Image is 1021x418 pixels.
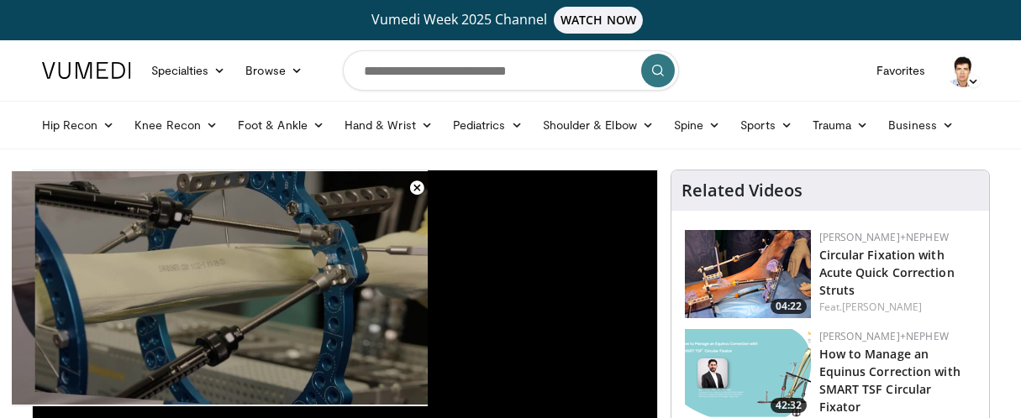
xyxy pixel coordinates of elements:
[866,54,936,87] a: Favorites
[819,346,960,415] a: How to Manage an Equinus Correction with SMART TSF Circular Fixator
[141,54,236,87] a: Specialties
[771,398,807,413] span: 42:32
[343,50,679,91] input: Search topics, interventions
[878,108,964,142] a: Business
[400,170,434,206] button: Close
[819,247,955,298] a: Circular Fixation with Acute Quick Correction Struts
[730,108,803,142] a: Sports
[554,7,643,34] span: WATCH NOW
[32,108,125,142] a: Hip Recon
[334,108,443,142] a: Hand & Wrist
[533,108,664,142] a: Shoulder & Elbow
[771,299,807,314] span: 04:22
[685,230,811,318] img: a7f5708d-8341-4284-949e-8ba7bbfa28e4.png.150x105_q85_crop-smart_upscale.png
[124,108,228,142] a: Knee Recon
[664,108,730,142] a: Spine
[443,108,533,142] a: Pediatrics
[803,108,879,142] a: Trauma
[45,7,977,34] a: Vumedi Week 2025 ChannelWATCH NOW
[682,180,803,201] h4: Related Videos
[685,329,811,417] img: d563fa16-1da3-40d4-96ac-4bb77f0c8460.png.150x105_q85_crop-smart_upscale.png
[819,300,976,315] div: Feat.
[685,230,811,318] a: 04:22
[685,329,811,417] a: 42:32
[235,54,313,87] a: Browse
[12,170,428,406] video-js: Video Player
[42,62,131,79] img: VuMedi Logo
[819,230,949,244] a: [PERSON_NAME]+Nephew
[228,108,334,142] a: Foot & Ankle
[946,54,980,87] img: Avatar
[842,300,922,314] a: [PERSON_NAME]
[819,329,949,343] a: [PERSON_NAME]+Nephew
